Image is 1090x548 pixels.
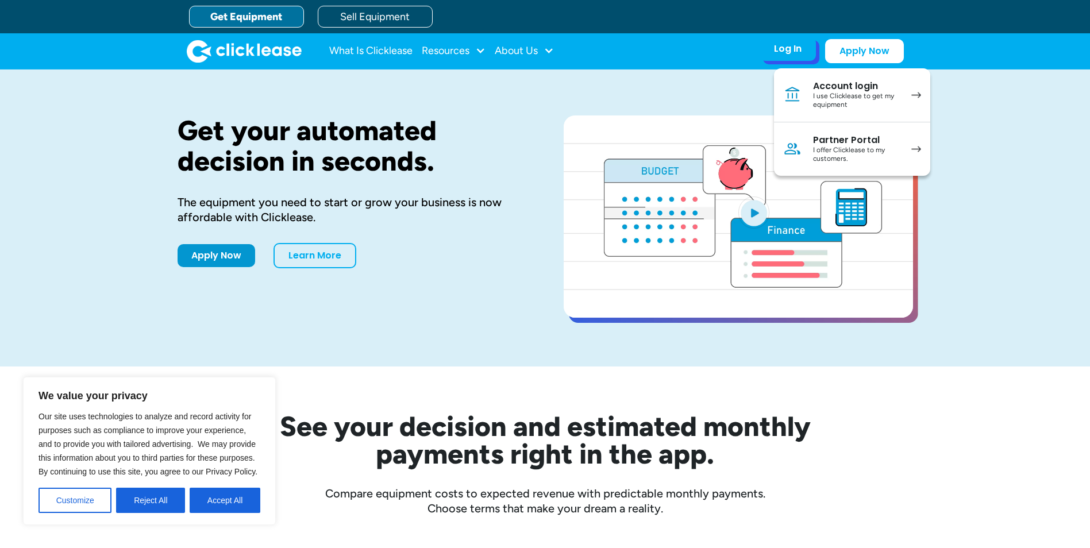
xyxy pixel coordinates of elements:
[190,488,260,513] button: Accept All
[783,86,802,104] img: Bank icon
[178,115,527,176] h1: Get your automated decision in seconds.
[783,140,802,158] img: Person icon
[774,43,802,55] div: Log In
[825,39,904,63] a: Apply Now
[189,6,304,28] a: Get Equipment
[38,389,260,403] p: We value your privacy
[178,244,255,267] a: Apply Now
[224,412,867,468] h2: See your decision and estimated monthly payments right in the app.
[23,377,276,525] div: We value your privacy
[422,40,486,63] div: Resources
[187,40,302,63] a: home
[564,115,913,318] a: open lightbox
[738,196,769,229] img: Blue play button logo on a light blue circular background
[813,134,900,146] div: Partner Portal
[813,80,900,92] div: Account login
[813,146,900,164] div: I offer Clicklease to my customers.
[274,243,356,268] a: Learn More
[116,488,185,513] button: Reject All
[178,195,527,225] div: The equipment you need to start or grow your business is now affordable with Clicklease.
[774,68,930,176] nav: Log In
[813,92,900,110] div: I use Clicklease to get my equipment
[187,40,302,63] img: Clicklease logo
[774,122,930,176] a: Partner PortalI offer Clicklease to my customers.
[495,40,554,63] div: About Us
[329,40,413,63] a: What Is Clicklease
[911,92,921,98] img: arrow
[911,146,921,152] img: arrow
[38,412,257,476] span: Our site uses technologies to analyze and record activity for purposes such as compliance to impr...
[178,486,913,516] div: Compare equipment costs to expected revenue with predictable monthly payments. Choose terms that ...
[38,488,111,513] button: Customize
[774,68,930,122] a: Account loginI use Clicklease to get my equipment
[318,6,433,28] a: Sell Equipment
